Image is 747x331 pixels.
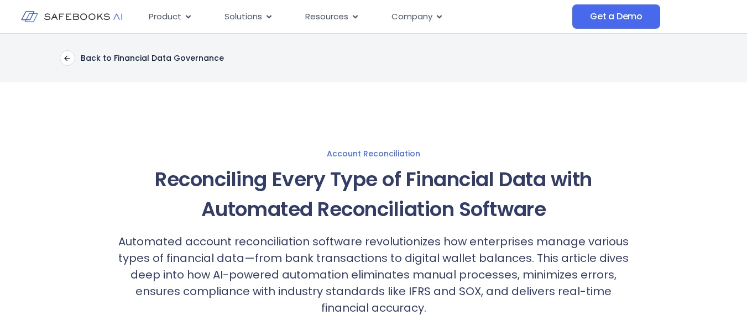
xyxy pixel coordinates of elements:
a: Get a Demo [572,4,660,29]
nav: Menu [140,6,572,28]
p: Automated account reconciliation software revolutionizes how enterprises manage various types of ... [113,233,635,316]
a: Account Reconciliation [11,149,736,159]
span: Resources [305,10,348,23]
span: Get a Demo [590,11,642,22]
a: Back to Financial Data Governance [60,50,224,66]
span: Company [391,10,432,23]
span: Product [149,10,181,23]
span: Solutions [224,10,262,23]
p: Back to Financial Data Governance [81,53,224,63]
h1: Reconciling Every Type of Financial Data with Automated Reconciliation Software [113,165,635,224]
div: Menu Toggle [140,6,572,28]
